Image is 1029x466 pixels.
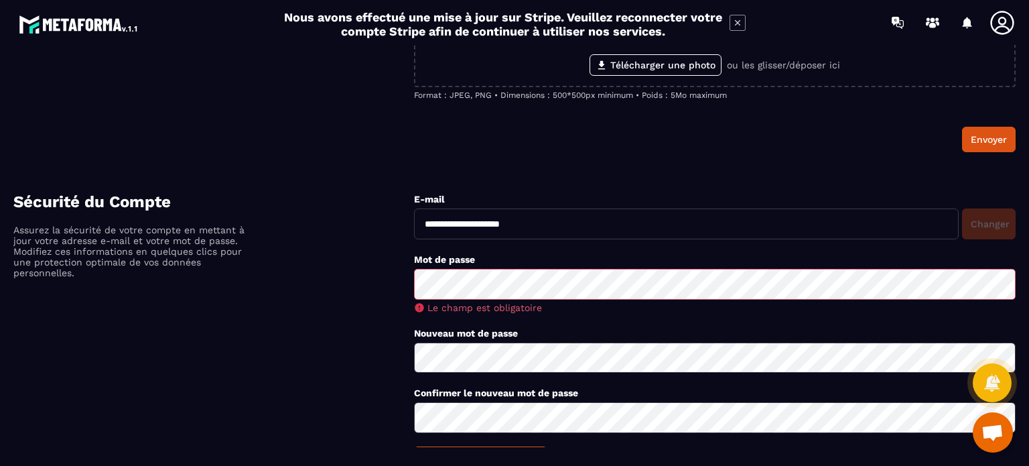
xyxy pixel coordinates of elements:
label: Confirmer le nouveau mot de passe [414,388,578,398]
p: Format : JPEG, PNG • Dimensions : 500*500px minimum • Poids : 5Mo maximum [414,91,1016,100]
span: Le champ est obligatoire [427,302,542,313]
p: Assurez la sécurité de votre compte en mettant à jour votre adresse e-mail et votre mot de passe.... [13,225,248,278]
button: Envoyer [962,127,1016,152]
p: ou les glisser/déposer ici [727,60,840,70]
h4: Sécurité du Compte [13,192,414,211]
label: E-mail [414,194,445,205]
h2: Nous avons effectué une mise à jour sur Stripe. Veuillez reconnecter votre compte Stripe afin de ... [283,10,723,38]
label: Mot de passe [414,254,475,265]
label: Télécharger une photo [590,54,722,76]
label: Nouveau mot de passe [414,328,518,339]
img: logo [19,12,139,36]
div: Ouvrir le chat [973,412,1013,453]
